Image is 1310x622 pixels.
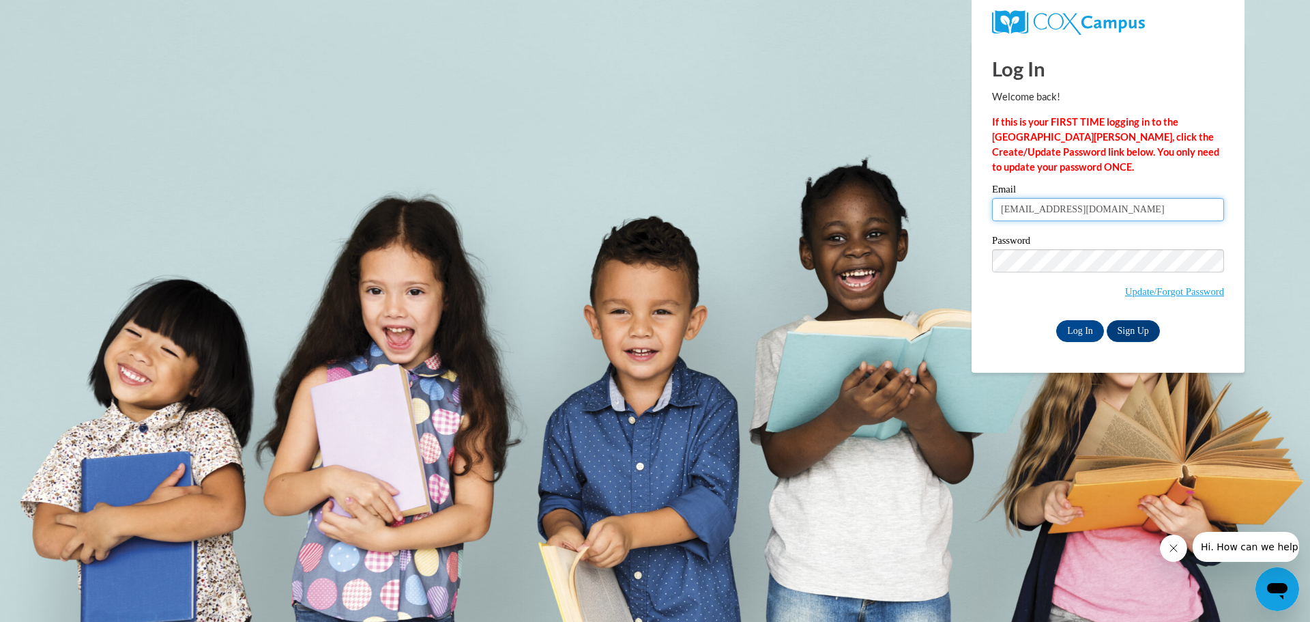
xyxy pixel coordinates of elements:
p: Welcome back! [992,89,1224,104]
iframe: Message from company [1193,532,1299,562]
strong: If this is your FIRST TIME logging in to the [GEOGRAPHIC_DATA][PERSON_NAME], click the Create/Upd... [992,116,1219,173]
a: Sign Up [1107,320,1160,342]
iframe: Button to launch messaging window [1255,567,1299,611]
span: Hi. How can we help? [8,10,111,20]
h1: Log In [992,55,1224,83]
a: Update/Forgot Password [1125,286,1224,297]
label: Password [992,236,1224,249]
img: COX Campus [992,10,1145,35]
input: Log In [1056,320,1104,342]
iframe: Close message [1160,535,1187,562]
a: COX Campus [992,10,1224,35]
label: Email [992,184,1224,198]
